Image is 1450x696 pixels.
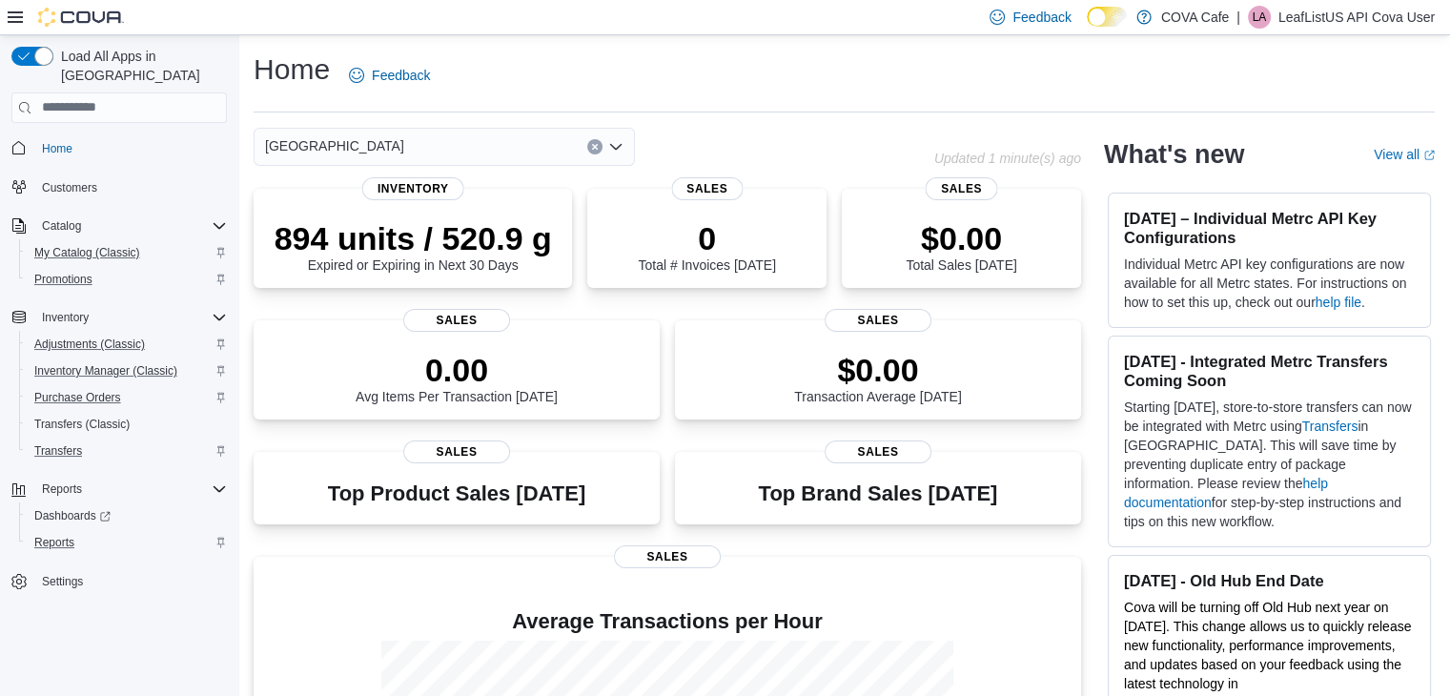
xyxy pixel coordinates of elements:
[275,219,552,273] div: Expired or Expiring in Next 30 Days
[341,56,438,94] a: Feedback
[1302,419,1358,434] a: Transfers
[1252,6,1266,29] span: LA
[11,127,227,645] nav: Complex example
[42,218,81,234] span: Catalog
[19,438,235,464] button: Transfers
[34,306,96,329] button: Inventory
[27,386,227,409] span: Purchase Orders
[1104,139,1244,170] h2: What's new
[1124,352,1415,390] h3: [DATE] - Integrated Metrc Transfers Coming Soon
[4,304,235,331] button: Inventory
[254,51,330,89] h1: Home
[265,134,404,157] span: [GEOGRAPHIC_DATA]
[34,508,111,523] span: Dashboards
[34,136,227,160] span: Home
[42,310,89,325] span: Inventory
[362,177,464,200] span: Inventory
[19,239,235,266] button: My Catalog (Classic)
[1236,6,1240,29] p: |
[34,176,105,199] a: Customers
[587,139,602,154] button: Clear input
[1124,476,1328,510] a: help documentation
[27,504,227,527] span: Dashboards
[4,567,235,595] button: Settings
[27,241,148,264] a: My Catalog (Classic)
[1124,398,1415,531] p: Starting [DATE], store-to-store transfers can now be integrated with Metrc using in [GEOGRAPHIC_D...
[4,174,235,201] button: Customers
[19,384,235,411] button: Purchase Orders
[34,569,227,593] span: Settings
[19,529,235,556] button: Reports
[671,177,743,200] span: Sales
[1278,6,1435,29] p: LeafListUS API Cova User
[34,390,121,405] span: Purchase Orders
[27,413,227,436] span: Transfers (Classic)
[34,478,90,501] button: Reports
[1012,8,1071,27] span: Feedback
[614,545,721,568] span: Sales
[1374,147,1435,162] a: View allExternal link
[27,359,185,382] a: Inventory Manager (Classic)
[34,535,74,550] span: Reports
[27,413,137,436] a: Transfers (Classic)
[1087,7,1127,27] input: Dark Mode
[356,351,558,389] p: 0.00
[1161,6,1229,29] p: COVA Cafe
[34,137,80,160] a: Home
[27,333,153,356] a: Adjustments (Classic)
[1124,571,1415,590] h3: [DATE] - Old Hub End Date
[1124,209,1415,247] h3: [DATE] – Individual Metrc API Key Configurations
[19,266,235,293] button: Promotions
[27,386,129,409] a: Purchase Orders
[42,481,82,497] span: Reports
[27,359,227,382] span: Inventory Manager (Classic)
[27,504,118,527] a: Dashboards
[19,502,235,529] a: Dashboards
[356,351,558,404] div: Avg Items Per Transaction [DATE]
[34,272,92,287] span: Promotions
[27,440,90,462] a: Transfers
[269,610,1066,633] h4: Average Transactions per Hour
[34,570,91,593] a: Settings
[4,213,235,239] button: Catalog
[53,47,227,85] span: Load All Apps in [GEOGRAPHIC_DATA]
[1124,255,1415,312] p: Individual Metrc API key configurations are now available for all Metrc states. For instructions ...
[38,8,124,27] img: Cova
[27,531,227,554] span: Reports
[1423,150,1435,161] svg: External link
[4,134,235,162] button: Home
[934,151,1081,166] p: Updated 1 minute(s) ago
[372,66,430,85] span: Feedback
[403,440,510,463] span: Sales
[608,139,623,154] button: Open list of options
[906,219,1016,257] p: $0.00
[34,337,145,352] span: Adjustments (Classic)
[638,219,775,273] div: Total # Invoices [DATE]
[27,531,82,554] a: Reports
[19,411,235,438] button: Transfers (Classic)
[34,478,227,501] span: Reports
[794,351,962,404] div: Transaction Average [DATE]
[34,215,227,237] span: Catalog
[4,476,235,502] button: Reports
[34,175,227,199] span: Customers
[34,245,140,260] span: My Catalog (Classic)
[759,482,998,505] h3: Top Brand Sales [DATE]
[34,363,177,379] span: Inventory Manager (Classic)
[34,417,130,432] span: Transfers (Classic)
[34,215,89,237] button: Catalog
[19,358,235,384] button: Inventory Manager (Classic)
[34,306,227,329] span: Inventory
[926,177,997,200] span: Sales
[825,309,931,332] span: Sales
[34,443,82,459] span: Transfers
[403,309,510,332] span: Sales
[328,482,585,505] h3: Top Product Sales [DATE]
[1316,295,1361,310] a: help file
[275,219,552,257] p: 894 units / 520.9 g
[825,440,931,463] span: Sales
[1248,6,1271,29] div: LeafListUS API Cova User
[27,268,100,291] a: Promotions
[906,219,1016,273] div: Total Sales [DATE]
